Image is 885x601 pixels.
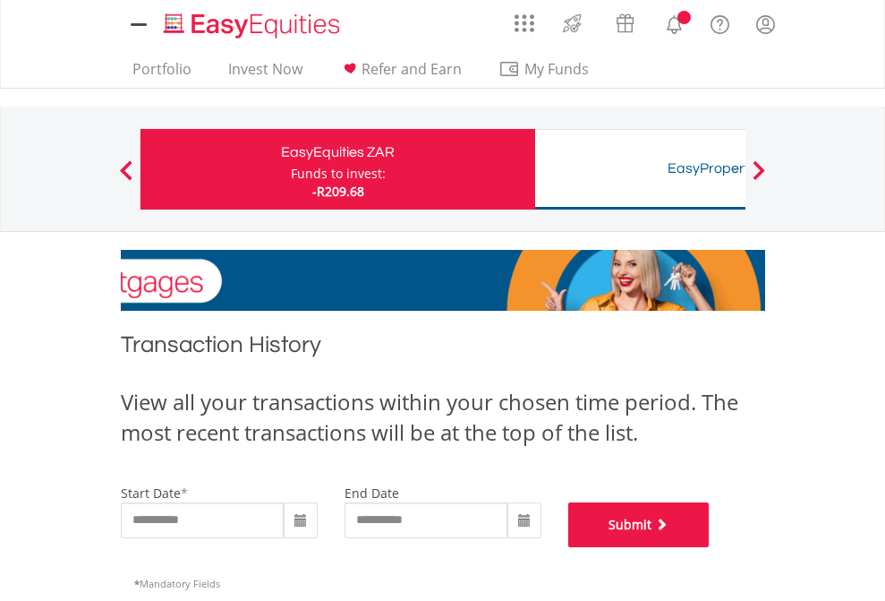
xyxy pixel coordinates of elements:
img: EasyMortage Promotion Banner [121,250,765,311]
div: EasyEquities ZAR [151,140,524,165]
div: View all your transactions within your chosen time period. The most recent transactions will be a... [121,387,765,449]
label: start date [121,485,181,502]
a: AppsGrid [503,4,546,33]
a: Portfolio [125,60,199,88]
div: Funds to invest: [291,165,386,183]
button: Previous [108,169,144,187]
button: Submit [568,502,710,547]
span: My Funds [498,57,616,81]
a: FAQ's and Support [697,4,743,40]
a: Home page [157,4,347,40]
a: My Profile [743,4,788,44]
a: Vouchers [599,4,651,38]
button: Next [741,169,777,187]
img: grid-menu-icon.svg [515,13,534,33]
img: thrive-v2.svg [557,9,587,38]
h1: Transaction History [121,329,765,369]
span: Mandatory Fields [134,577,220,590]
img: vouchers-v2.svg [610,9,640,38]
img: EasyEquities_Logo.png [160,11,347,40]
a: Notifications [651,4,697,40]
a: Invest Now [221,60,310,88]
a: Refer and Earn [332,60,469,88]
span: Refer and Earn [362,59,462,79]
span: -R209.68 [312,183,364,200]
label: end date [345,485,399,502]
